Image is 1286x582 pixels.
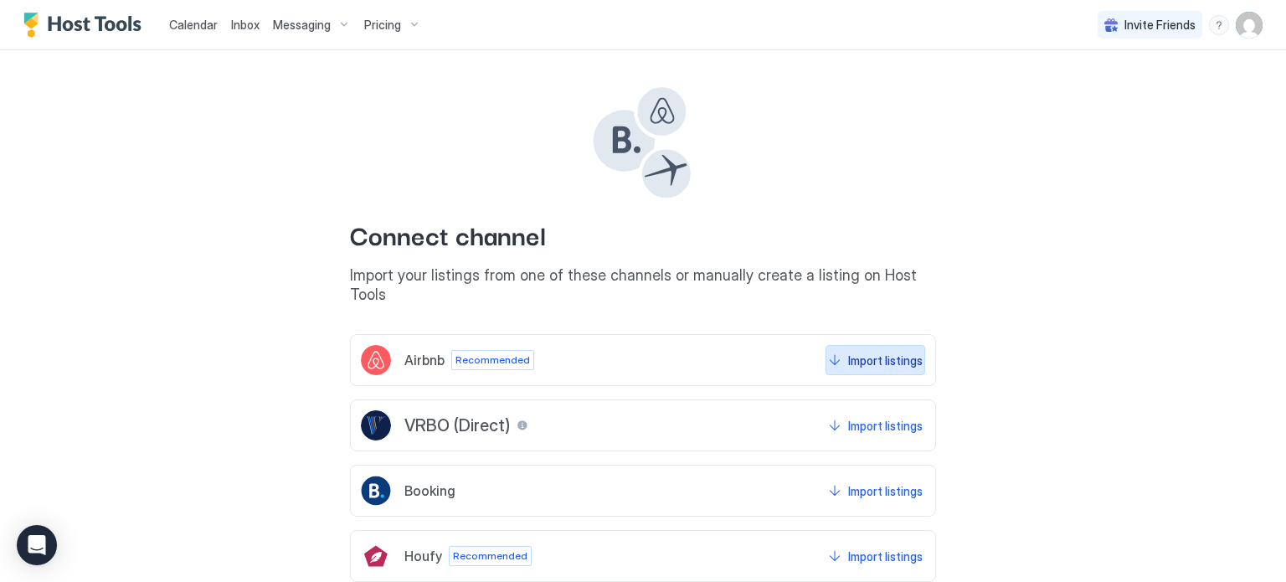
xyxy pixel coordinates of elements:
div: Open Intercom Messenger [17,525,57,565]
span: Messaging [273,18,331,33]
button: Import listings [826,476,925,506]
div: User profile [1236,12,1263,39]
button: Import listings [826,541,925,571]
span: Invite Friends [1124,18,1196,33]
a: Calendar [169,16,218,33]
span: Booking [404,482,455,499]
div: Import listings [848,548,923,565]
span: Houfy [404,548,442,564]
span: Airbnb [404,352,445,368]
span: Calendar [169,18,218,32]
button: Import listings [826,345,925,375]
span: Inbox [231,18,260,32]
div: Import listings [848,482,923,500]
div: Import listings [848,417,923,435]
span: Recommended [453,549,527,564]
button: Import listings [826,410,925,440]
div: Import listings [848,352,923,369]
span: Recommended [455,353,530,368]
span: Connect channel [350,215,936,253]
span: VRBO (Direct) [404,415,510,436]
div: menu [1209,15,1229,35]
span: Import your listings from one of these channels or manually create a listing on Host Tools [350,266,936,304]
a: Inbox [231,16,260,33]
a: Host Tools Logo [23,13,149,38]
span: Pricing [364,18,401,33]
